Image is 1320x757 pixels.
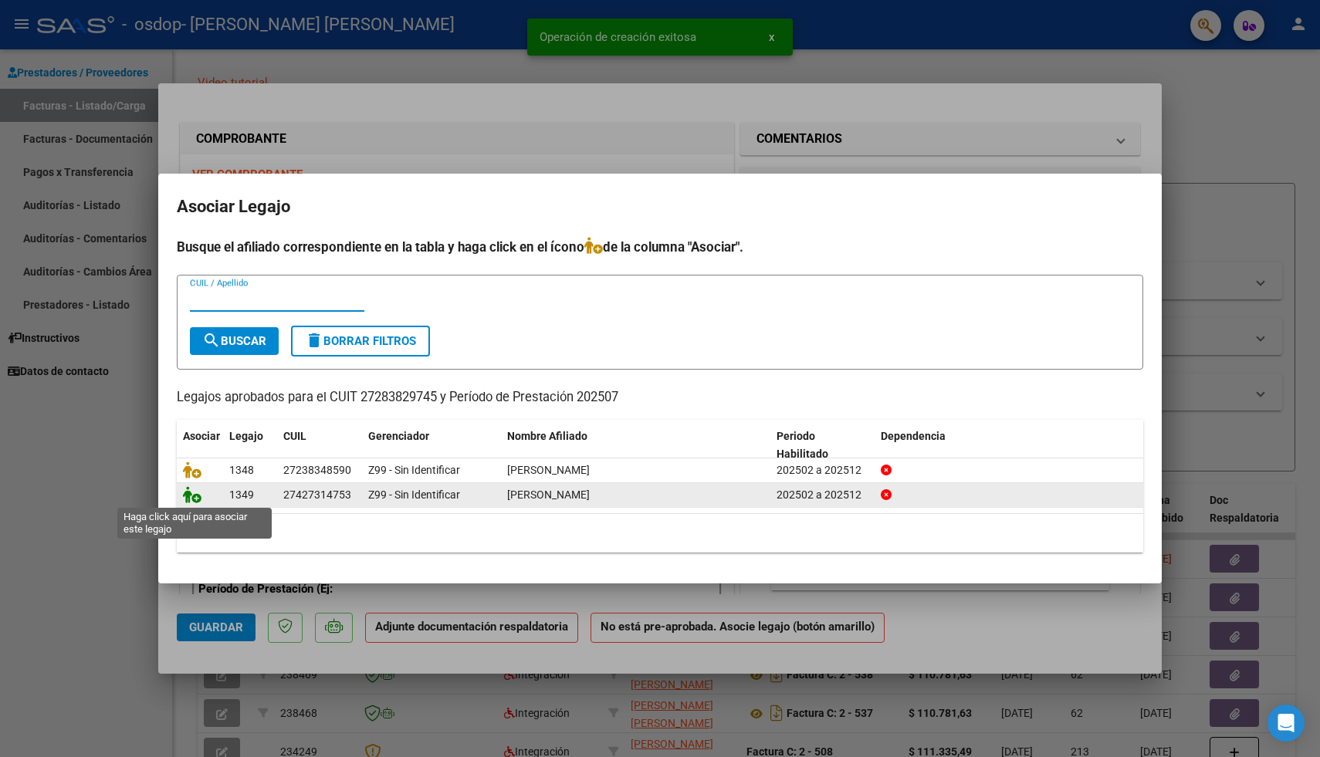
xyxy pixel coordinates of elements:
[177,192,1143,221] h2: Asociar Legajo
[368,464,460,476] span: Z99 - Sin Identificar
[190,327,279,355] button: Buscar
[229,464,254,476] span: 1348
[368,488,460,501] span: Z99 - Sin Identificar
[177,514,1143,553] div: 2 registros
[177,388,1143,407] p: Legajos aprobados para el CUIT 27283829745 y Período de Prestación 202507
[305,331,323,350] mat-icon: delete
[881,430,946,442] span: Dependencia
[283,486,351,504] div: 27427314753
[501,420,770,471] datatable-header-cell: Nombre Afiliado
[229,430,263,442] span: Legajo
[283,430,306,442] span: CUIL
[177,420,223,471] datatable-header-cell: Asociar
[507,464,590,476] span: PIERETTO KARINA ANDREA
[777,430,828,460] span: Periodo Habilitado
[507,430,587,442] span: Nombre Afiliado
[229,488,254,501] span: 1349
[183,430,220,442] span: Asociar
[202,334,266,348] span: Buscar
[283,461,351,479] div: 27238348590
[362,420,501,471] datatable-header-cell: Gerenciador
[770,420,875,471] datatable-header-cell: Periodo Habilitado
[507,488,590,501] span: LIFSCHITZ SOFIA
[277,420,362,471] datatable-header-cell: CUIL
[223,420,277,471] datatable-header-cell: Legajo
[305,334,416,348] span: Borrar Filtros
[177,237,1143,257] h4: Busque el afiliado correspondiente en la tabla y haga click en el ícono de la columna "Asociar".
[875,420,1144,471] datatable-header-cell: Dependencia
[777,486,868,504] div: 202502 a 202512
[368,430,429,442] span: Gerenciador
[1268,705,1305,742] div: Open Intercom Messenger
[202,331,221,350] mat-icon: search
[291,326,430,357] button: Borrar Filtros
[777,461,868,479] div: 202502 a 202512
